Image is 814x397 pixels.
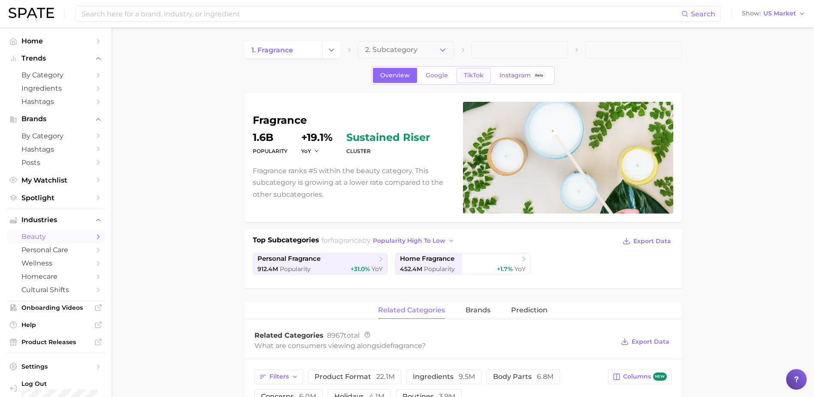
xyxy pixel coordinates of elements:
a: Hashtags [7,143,105,156]
span: Beta [535,72,543,79]
span: by Category [21,132,90,140]
span: 2. Subcategory [365,46,418,54]
a: Ingredients [7,82,105,95]
span: Export Data [633,238,671,245]
button: Filters [254,370,303,384]
button: Change Category [322,41,341,58]
span: Product Releases [21,338,90,346]
input: Search here for a brand, industry, or ingredient [81,6,681,21]
a: Onboarding Videos [7,301,105,314]
span: by Category [21,71,90,79]
span: Show [742,11,761,16]
span: personal fragrance [257,255,321,263]
span: sustained riser [346,132,430,143]
span: Search [691,10,715,18]
button: Trends [7,52,105,65]
span: Help [21,321,90,329]
span: YoY [514,265,526,273]
span: 912.4m [257,265,278,273]
span: Hashtags [21,98,90,106]
span: Google [426,72,448,79]
span: Brands [21,115,90,123]
span: Log Out [21,380,112,388]
span: product format [315,373,395,380]
span: Instagram [499,72,531,79]
a: Hashtags [7,95,105,108]
a: My Watchlist [7,174,105,187]
span: 22.1m [376,373,395,381]
a: beauty [7,230,105,243]
span: YoY [372,265,383,273]
button: popularity high to low [371,235,457,247]
span: Hashtags [21,145,90,153]
a: Product Releases [7,336,105,348]
button: Brands [7,113,105,125]
span: home fragrance [400,255,454,263]
span: Spotlight [21,194,90,202]
a: personal fragrance912.4m Popularity+31.0% YoY [253,253,388,275]
span: ingredients [413,373,475,380]
span: new [653,373,667,381]
span: Export Data [632,338,669,345]
span: brands [466,306,490,314]
span: US Market [763,11,796,16]
span: Filters [269,373,289,380]
dt: cluster [346,146,430,156]
span: beauty [21,232,90,241]
span: body parts [493,373,554,380]
a: Overview [373,68,417,83]
img: SPATE [9,8,54,18]
span: personal care [21,246,90,254]
a: InstagramBeta [492,68,553,83]
span: Industries [21,216,90,224]
span: 1. fragrance [251,46,293,54]
a: Google [418,68,455,83]
a: home fragrance452.4m Popularity+1.7% YoY [395,253,530,275]
span: My Watchlist [21,176,90,184]
span: 9.5m [459,373,475,381]
span: Trends [21,55,90,62]
a: Home [7,34,105,48]
span: Posts [21,159,90,167]
span: TikTok [464,72,484,79]
span: Onboarding Videos [21,304,90,311]
span: +31.0% [351,265,370,273]
span: 8967 [327,331,344,339]
dd: 1.6b [253,132,287,143]
a: cultural shifts [7,283,105,296]
a: personal care [7,243,105,257]
span: Ingredients [21,84,90,92]
a: 1. fragrance [244,41,322,58]
a: Spotlight [7,191,105,205]
dd: +19.1% [301,132,333,143]
button: Columnsnew [608,370,671,384]
span: cultural shifts [21,286,90,294]
span: Columns [623,373,666,381]
span: 452.4m [400,265,422,273]
a: by Category [7,129,105,143]
div: What are consumers viewing alongside ? [254,340,615,351]
h1: fragrance [253,115,453,125]
span: fragrance [390,342,422,350]
span: homecare [21,272,90,281]
a: by Category [7,68,105,82]
button: YoY [301,147,320,155]
dt: Popularity [253,146,287,156]
p: Fragrance ranks #5 within the beauty category. This subcategory is growing at a lower rate compar... [253,165,453,200]
span: wellness [21,259,90,267]
span: YoY [301,147,311,155]
span: 6.8m [537,373,554,381]
button: Export Data [620,235,673,247]
span: Popularity [424,265,455,273]
span: Related Categories [254,331,324,339]
span: popularity high to low [373,237,445,244]
a: Help [7,318,105,331]
span: Home [21,37,90,45]
span: Overview [380,72,410,79]
a: wellness [7,257,105,270]
span: for by [321,236,457,244]
span: related categories [378,306,445,314]
span: +1.7% [497,265,513,273]
a: homecare [7,270,105,283]
span: Prediction [511,306,548,314]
